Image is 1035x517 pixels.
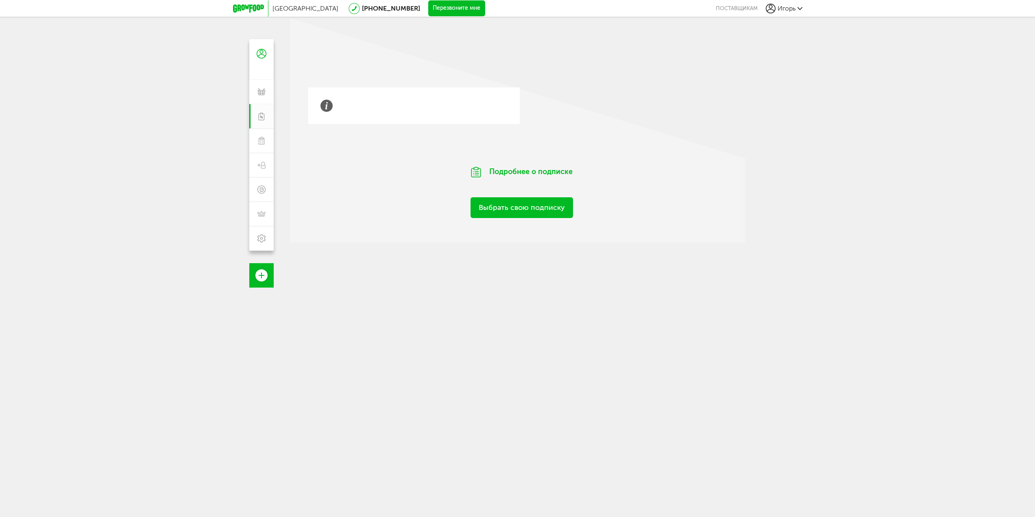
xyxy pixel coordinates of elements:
a: Выбрать свою подписку [471,197,573,218]
span: [GEOGRAPHIC_DATA] [272,4,338,12]
span: Игорь [778,4,795,12]
button: Перезвоните мне [428,0,485,17]
a: [PHONE_NUMBER] [362,4,420,12]
img: info-grey.b4c3b60.svg [320,100,333,112]
div: Подробнее о подписке [449,157,595,188]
